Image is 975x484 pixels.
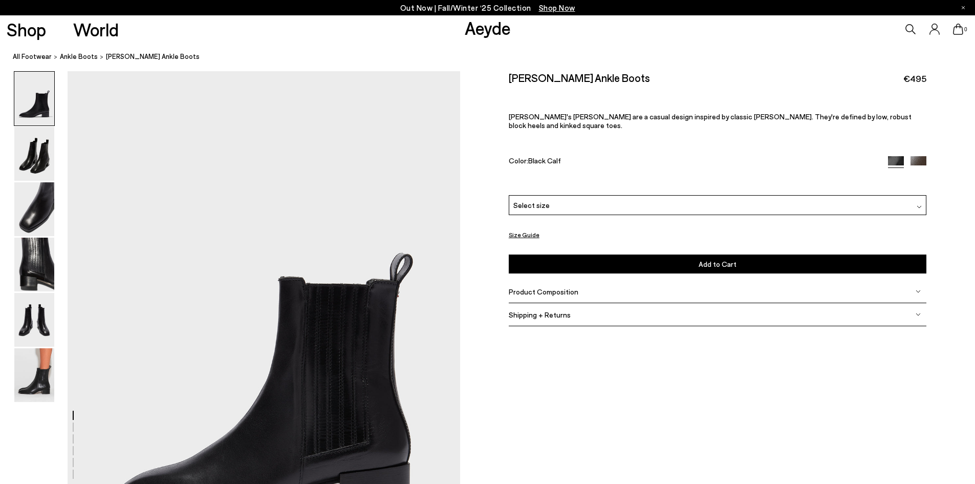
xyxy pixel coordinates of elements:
[509,71,650,84] h2: [PERSON_NAME] Ankle Boots
[60,52,98,60] span: ankle boots
[509,228,539,241] button: Size Guide
[963,27,968,32] span: 0
[509,255,926,273] button: Add to Cart
[916,289,921,294] img: svg%3E
[509,287,578,296] span: Product Composition
[14,238,54,291] img: Neil Leather Ankle Boots - Image 4
[699,260,736,268] span: Add to Cart
[13,43,975,71] nav: breadcrumb
[14,293,54,347] img: Neil Leather Ankle Boots - Image 5
[13,51,52,62] a: All Footwear
[513,200,550,211] span: Select size
[14,348,54,402] img: Neil Leather Ankle Boots - Image 6
[60,51,98,62] a: ankle boots
[953,24,963,35] a: 0
[903,72,926,85] span: €495
[528,156,561,165] span: Black Calf
[539,3,575,12] span: Navigate to /collections/new-in
[106,51,200,62] span: [PERSON_NAME] Ankle Boots
[14,182,54,236] img: Neil Leather Ankle Boots - Image 3
[509,112,912,130] span: [PERSON_NAME]'s [PERSON_NAME] are a casual design inspired by classic [PERSON_NAME]. They're defi...
[509,310,571,319] span: Shipping + Returns
[7,20,46,38] a: Shop
[14,127,54,181] img: Neil Leather Ankle Boots - Image 2
[509,156,874,168] div: Color:
[917,204,922,209] img: svg%3E
[465,17,511,38] a: Aeyde
[14,72,54,125] img: Neil Leather Ankle Boots - Image 1
[916,312,921,317] img: svg%3E
[400,2,575,14] p: Out Now | Fall/Winter ‘25 Collection
[73,20,119,38] a: World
